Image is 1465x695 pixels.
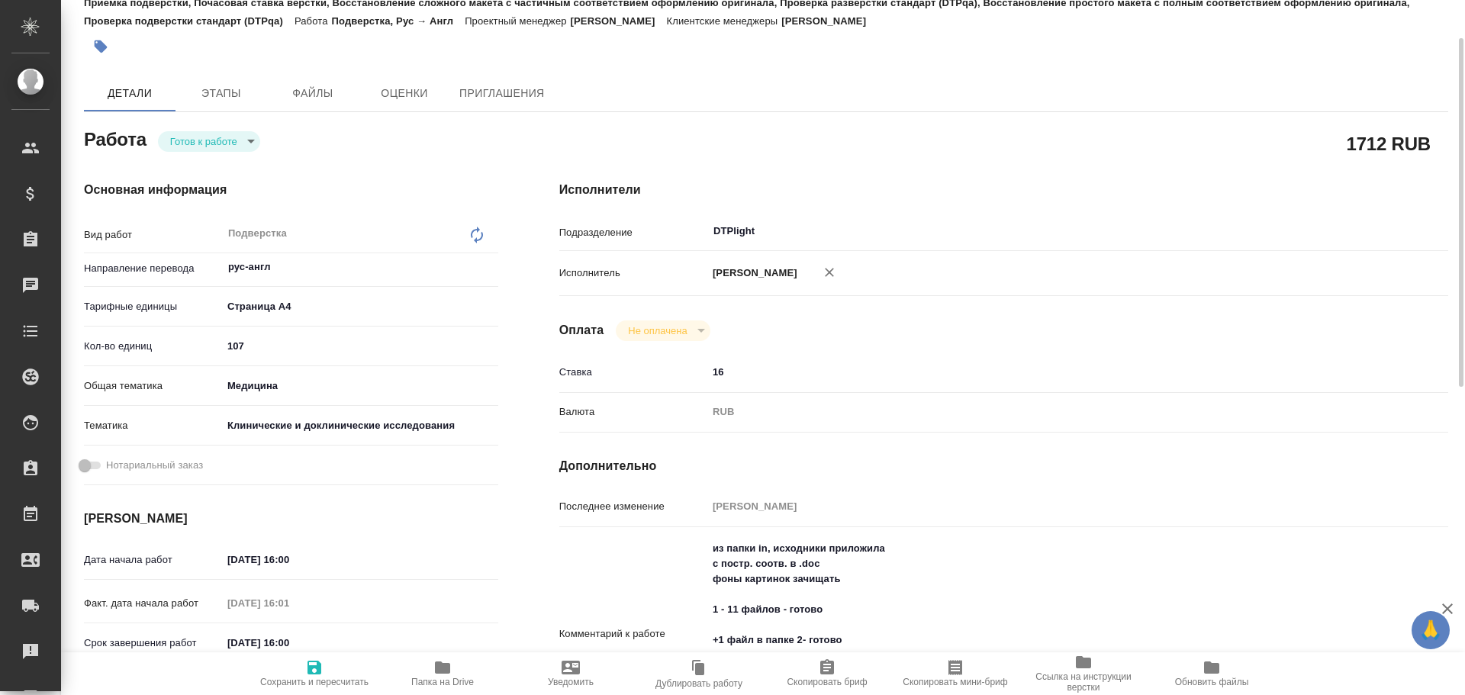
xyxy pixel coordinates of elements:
[891,652,1019,695] button: Скопировать мини-бриф
[222,335,498,357] input: ✎ Введи что-нибудь
[222,632,356,654] input: ✎ Введи что-нибудь
[276,84,349,103] span: Файлы
[559,626,707,642] p: Комментарий к работе
[655,678,742,689] span: Дублировать работу
[295,15,332,27] p: Работа
[84,299,222,314] p: Тарифные единицы
[559,321,604,339] h4: Оплата
[781,15,877,27] p: [PERSON_NAME]
[1418,614,1444,646] span: 🙏
[763,652,891,695] button: Скопировать бриф
[707,495,1374,517] input: Пустое поле
[623,324,691,337] button: Не оплачена
[185,84,258,103] span: Этапы
[84,418,222,433] p: Тематика
[459,84,545,103] span: Приглашения
[158,131,260,152] div: Готов к работе
[548,677,594,687] span: Уведомить
[559,365,707,380] p: Ставка
[571,15,667,27] p: [PERSON_NAME]
[84,596,222,611] p: Факт. дата начала работ
[84,552,222,568] p: Дата начала работ
[222,373,498,399] div: Медицина
[559,265,707,281] p: Исполнитель
[666,15,781,27] p: Клиентские менеджеры
[84,510,498,528] h4: [PERSON_NAME]
[1366,230,1369,233] button: Open
[222,413,498,439] div: Клинические и доклинические исследования
[84,227,222,243] p: Вид работ
[106,458,203,473] span: Нотариальный заказ
[465,15,570,27] p: Проектный менеджер
[813,256,846,289] button: Удалить исполнителя
[84,261,222,276] p: Направление перевода
[84,339,222,354] p: Кол-во единиц
[332,15,465,27] p: Подверстка, Рус → Англ
[1148,652,1276,695] button: Обновить файлы
[222,549,356,571] input: ✎ Введи что-нибудь
[787,677,867,687] span: Скопировать бриф
[559,457,1448,475] h4: Дополнительно
[84,30,118,63] button: Добавить тэг
[559,225,707,240] p: Подразделение
[490,265,493,269] button: Open
[559,499,707,514] p: Последнее изменение
[250,652,378,695] button: Сохранить и пересчитать
[707,361,1374,383] input: ✎ Введи что-нибудь
[84,378,222,394] p: Общая тематика
[166,135,242,148] button: Готов к работе
[84,181,498,199] h4: Основная информация
[1412,611,1450,649] button: 🙏
[411,677,474,687] span: Папка на Drive
[93,84,166,103] span: Детали
[84,124,146,152] h2: Работа
[616,320,710,341] div: Готов к работе
[1019,652,1148,695] button: Ссылка на инструкции верстки
[1347,130,1431,156] h2: 1712 RUB
[707,399,1374,425] div: RUB
[1029,671,1138,693] span: Ссылка на инструкции верстки
[635,652,763,695] button: Дублировать работу
[84,635,222,651] p: Срок завершения работ
[559,404,707,420] p: Валюта
[903,677,1007,687] span: Скопировать мини-бриф
[222,592,356,614] input: Пустое поле
[378,652,507,695] button: Папка на Drive
[222,294,498,320] div: Страница А4
[707,265,797,281] p: [PERSON_NAME]
[559,181,1448,199] h4: Исполнители
[507,652,635,695] button: Уведомить
[1175,677,1249,687] span: Обновить файлы
[260,677,369,687] span: Сохранить и пересчитать
[368,84,441,103] span: Оценки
